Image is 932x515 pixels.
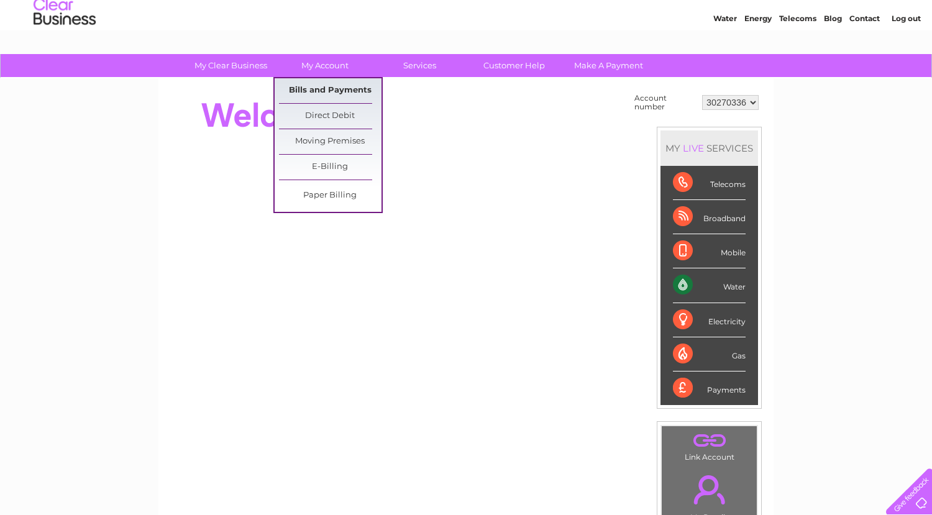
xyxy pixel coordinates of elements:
[673,303,746,337] div: Electricity
[180,54,282,77] a: My Clear Business
[673,234,746,268] div: Mobile
[279,78,381,103] a: Bills and Payments
[279,129,381,154] a: Moving Premises
[279,104,381,129] a: Direct Debit
[698,6,784,22] a: 0333 014 3131
[173,7,761,60] div: Clear Business is a trading name of Verastar Limited (registered in [GEOGRAPHIC_DATA] No. 3667643...
[665,468,754,511] a: .
[892,53,921,62] a: Log out
[673,200,746,234] div: Broadband
[661,426,757,465] td: Link Account
[673,166,746,200] div: Telecoms
[665,429,754,451] a: .
[660,130,758,166] div: MY SERVICES
[368,54,471,77] a: Services
[849,53,880,62] a: Contact
[779,53,816,62] a: Telecoms
[744,53,772,62] a: Energy
[279,155,381,180] a: E-Billing
[631,91,699,114] td: Account number
[33,32,96,70] img: logo.png
[673,337,746,371] div: Gas
[557,54,660,77] a: Make A Payment
[463,54,565,77] a: Customer Help
[673,371,746,405] div: Payments
[680,142,706,154] div: LIVE
[713,53,737,62] a: Water
[274,54,377,77] a: My Account
[279,183,381,208] a: Paper Billing
[673,268,746,303] div: Water
[824,53,842,62] a: Blog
